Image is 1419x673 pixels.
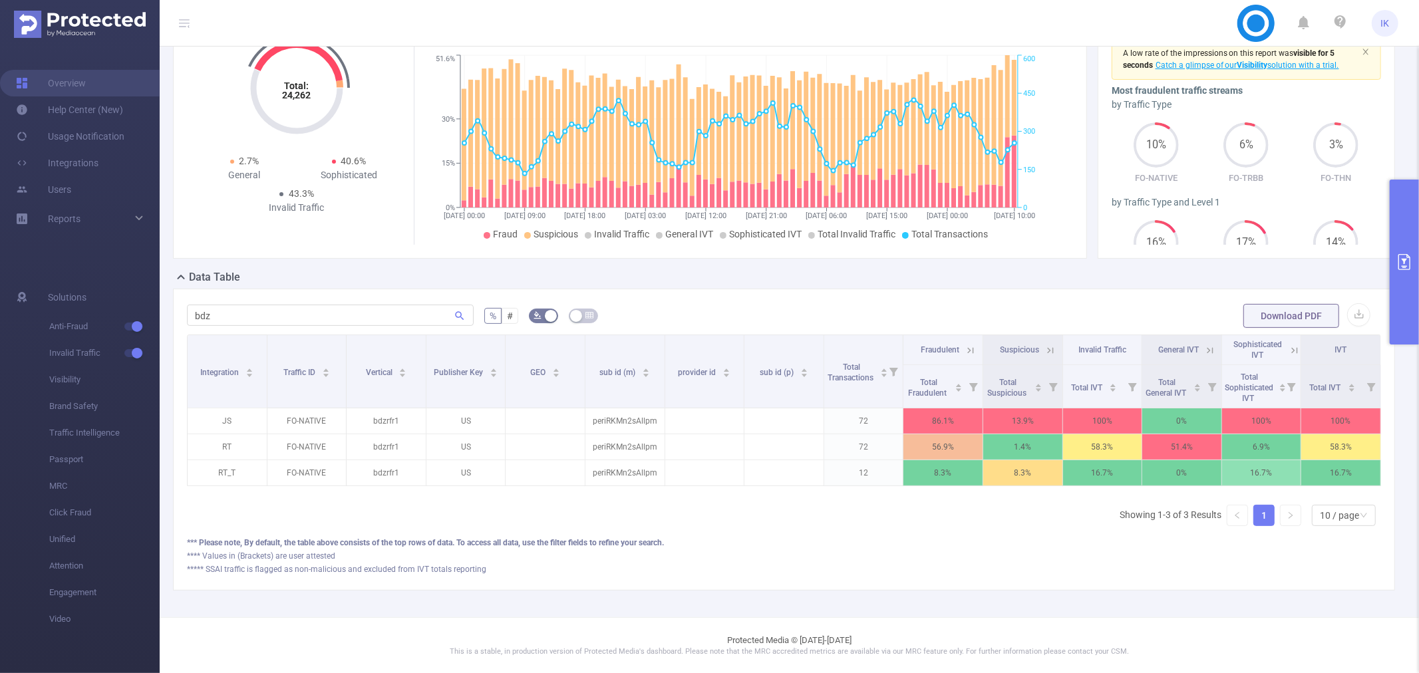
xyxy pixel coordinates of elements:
tspan: [DATE] 21:00 [746,211,787,220]
p: 0% [1142,408,1221,434]
span: Total IVT [1310,383,1343,392]
div: 10 / page [1320,505,1359,525]
span: General IVT [665,229,713,239]
span: GEO [530,368,548,377]
i: icon: left [1233,511,1241,519]
p: 13.9% [983,408,1062,434]
p: bdzrfr1 [347,434,426,460]
p: 1.4% [983,434,1062,460]
span: 43.3% [289,188,314,199]
div: Invalid Traffic [245,201,349,215]
p: 8.3% [903,460,983,485]
span: Attention [49,553,160,579]
i: icon: table [585,311,593,319]
i: icon: caret-up [246,366,253,370]
i: icon: caret-up [1109,382,1116,386]
p: periRKMn2sAllpm [585,434,665,460]
tspan: [DATE] 00:00 [927,211,968,220]
span: % [490,311,496,321]
div: Sort [955,382,963,390]
span: 16% [1134,237,1179,248]
span: sub id (m) [599,368,637,377]
div: Sort [1348,382,1356,390]
span: Publisher Key [434,368,485,377]
i: icon: caret-down [1109,386,1116,390]
span: General IVT [1159,345,1199,354]
i: icon: caret-up [643,366,650,370]
tspan: 450 [1023,89,1035,98]
p: 56.9% [903,434,983,460]
span: Brand Safety [49,393,160,420]
i: icon: close [1362,48,1370,56]
i: icon: caret-down [643,372,650,376]
span: Traffic ID [283,368,317,377]
tspan: 150 [1023,166,1035,174]
div: by Traffic Type [1112,98,1381,112]
tspan: [DATE] 03:00 [625,211,666,220]
div: Sort [1193,382,1201,390]
a: Overview [16,70,86,96]
i: Filter menu [1123,365,1142,408]
p: 100% [1063,408,1142,434]
img: Protected Media [14,11,146,38]
div: Sort [1109,382,1117,390]
span: # [507,311,513,321]
tspan: [DATE] 12:00 [685,211,726,220]
i: icon: caret-up [800,366,808,370]
span: Invalid Traffic [1078,345,1126,354]
p: 72 [824,434,903,460]
i: icon: caret-up [723,366,730,370]
i: icon: caret-down [1034,386,1042,390]
span: Unified [49,526,160,553]
p: 16.7% [1301,460,1380,485]
p: RT_T [188,460,267,485]
p: This is a stable, in production version of Protected Media's dashboard. Please note that the MRC ... [193,646,1386,658]
span: Fraudulent [921,345,960,354]
i: icon: caret-down [246,372,253,376]
tspan: [DATE] 15:00 [866,211,907,220]
div: Sort [880,366,888,374]
a: 1 [1254,505,1274,525]
li: Next Page [1280,505,1301,526]
p: US [426,460,506,485]
p: 16.7% [1063,460,1142,485]
p: 58.3% [1301,434,1380,460]
span: Anti-Fraud [49,313,160,340]
p: FO-NATIVE [267,460,347,485]
span: Total Suspicious [987,378,1028,398]
p: 72 [824,408,903,434]
tspan: 15% [442,160,455,168]
span: 40.6% [341,156,367,166]
i: icon: caret-up [1279,382,1286,386]
tspan: 0 [1023,203,1027,212]
div: Sort [245,366,253,374]
span: Total Transactions [828,362,875,382]
tspan: [DATE] 00:00 [444,211,485,220]
i: icon: caret-down [723,372,730,376]
div: Sort [642,366,650,374]
li: Showing 1-3 of 3 Results [1120,505,1221,526]
span: 3% [1313,140,1358,150]
span: Invalid Traffic [594,229,649,239]
span: Total General IVT [1146,378,1189,398]
li: 1 [1253,505,1275,526]
div: General [192,168,297,182]
span: Fraud [493,229,518,239]
tspan: [DATE] 06:00 [806,211,848,220]
i: icon: bg-colors [534,311,542,319]
div: **** Values in (Brackets) are user attested [187,550,1381,562]
tspan: 600 [1023,55,1035,64]
div: Sort [398,366,406,374]
span: A low rate of the impressions on this report [1123,49,1277,58]
i: icon: caret-up [490,366,498,370]
i: icon: caret-down [955,386,962,390]
p: bdzrfr1 [347,460,426,485]
span: Total IVT [1071,383,1104,392]
i: icon: caret-up [399,366,406,370]
tspan: 300 [1023,128,1035,136]
p: 86.1% [903,408,983,434]
span: Reports [48,213,80,224]
p: FO-NATIVE [1112,172,1201,185]
i: Filter menu [1362,365,1380,408]
div: Sophisticated [297,168,401,182]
